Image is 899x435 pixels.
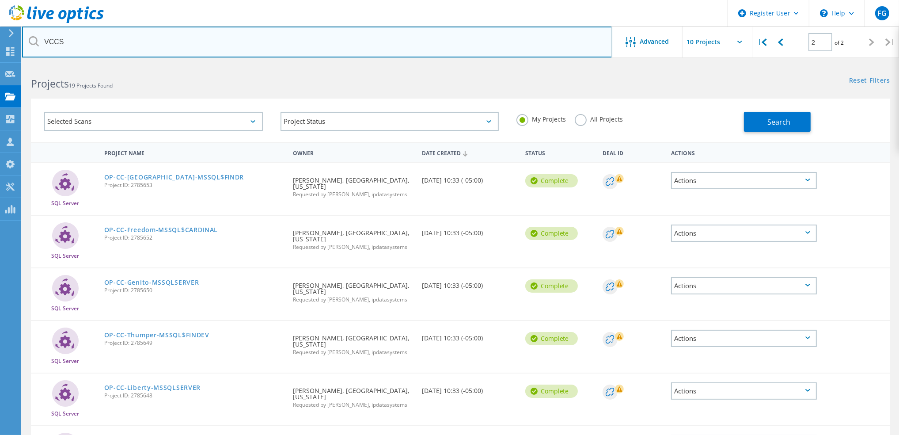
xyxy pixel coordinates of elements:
[417,144,520,161] div: Date Created
[288,144,417,160] div: Owner
[575,114,623,122] label: All Projects
[768,117,791,127] span: Search
[69,82,113,89] span: 19 Projects Found
[293,297,413,302] span: Requested by [PERSON_NAME], ipdatasystems
[835,39,844,46] span: of 2
[288,321,417,364] div: [PERSON_NAME], [GEOGRAPHIC_DATA], [US_STATE]
[516,114,566,122] label: My Projects
[293,244,413,250] span: Requested by [PERSON_NAME], ipdatasystems
[525,332,578,345] div: Complete
[293,192,413,197] span: Requested by [PERSON_NAME], ipdatasystems
[104,279,199,286] a: OP-CC-Genito-MSSQLSERVER
[104,174,244,180] a: OP-CC-[GEOGRAPHIC_DATA]-MSSQL$FINDR
[525,174,578,187] div: Complete
[849,77,890,85] a: Reset Filters
[288,163,417,206] div: [PERSON_NAME], [GEOGRAPHIC_DATA], [US_STATE]
[104,288,284,293] span: Project ID: 2785650
[288,268,417,311] div: [PERSON_NAME], [GEOGRAPHIC_DATA], [US_STATE]
[104,235,284,240] span: Project ID: 2785652
[22,27,612,57] input: Search projects by name, owner, ID, company, etc
[417,321,520,350] div: [DATE] 10:33 (-05:00)
[104,183,284,188] span: Project ID: 2785653
[744,112,811,132] button: Search
[671,382,817,400] div: Actions
[417,163,520,192] div: [DATE] 10:33 (-05:00)
[288,216,417,259] div: [PERSON_NAME], [GEOGRAPHIC_DATA], [US_STATE]
[293,350,413,355] span: Requested by [PERSON_NAME], ipdatasystems
[104,332,209,338] a: OP-CC-Thumper-MSSQL$FINDEV
[288,374,417,416] div: [PERSON_NAME], [GEOGRAPHIC_DATA], [US_STATE]
[598,144,667,160] div: Deal Id
[877,10,887,17] span: FG
[104,393,284,398] span: Project ID: 2785648
[640,38,669,45] span: Advanced
[753,27,771,58] div: |
[525,227,578,240] div: Complete
[281,112,499,131] div: Project Status
[667,144,821,160] div: Actions
[44,112,263,131] div: Selected Scans
[51,201,79,206] span: SQL Server
[417,268,520,298] div: [DATE] 10:33 (-05:00)
[104,340,284,346] span: Project ID: 2785649
[104,227,218,233] a: OP-CC-Freedom-MSSQL$CARDINAL
[51,253,79,259] span: SQL Server
[293,402,413,408] span: Requested by [PERSON_NAME], ipdatasystems
[51,306,79,311] span: SQL Server
[51,411,79,416] span: SQL Server
[521,144,598,160] div: Status
[104,385,201,391] a: OP-CC-Liberty-MSSQLSERVER
[417,216,520,245] div: [DATE] 10:33 (-05:00)
[881,27,899,58] div: |
[671,172,817,189] div: Actions
[671,330,817,347] div: Actions
[417,374,520,403] div: [DATE] 10:33 (-05:00)
[31,76,69,91] b: Projects
[100,144,289,160] div: Project Name
[820,9,828,17] svg: \n
[9,19,104,25] a: Live Optics Dashboard
[525,279,578,293] div: Complete
[525,385,578,398] div: Complete
[51,359,79,364] span: SQL Server
[671,277,817,294] div: Actions
[671,225,817,242] div: Actions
